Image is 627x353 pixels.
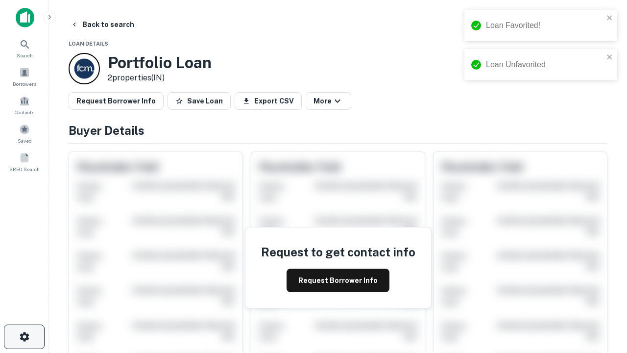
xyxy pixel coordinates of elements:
[108,53,212,72] h3: Portfolio Loan
[486,20,603,31] div: Loan Favorited!
[3,63,46,90] a: Borrowers
[3,120,46,147] a: Saved
[261,243,415,261] h4: Request to get contact info
[15,108,34,116] span: Contacts
[67,16,138,33] button: Back to search
[16,8,34,27] img: capitalize-icon.png
[168,92,231,110] button: Save Loan
[3,35,46,61] a: Search
[235,92,302,110] button: Export CSV
[3,149,46,175] a: SREO Search
[578,243,627,290] iframe: Chat Widget
[13,80,36,88] span: Borrowers
[3,92,46,118] a: Contacts
[69,41,108,47] span: Loan Details
[606,53,613,62] button: close
[606,14,613,23] button: close
[287,269,389,292] button: Request Borrower Info
[69,92,164,110] button: Request Borrower Info
[306,92,351,110] button: More
[69,122,607,139] h4: Buyer Details
[9,165,40,173] span: SREO Search
[18,137,32,145] span: Saved
[17,51,33,59] span: Search
[108,72,212,84] p: 2 properties (IN)
[486,59,603,71] div: Loan Unfavorited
